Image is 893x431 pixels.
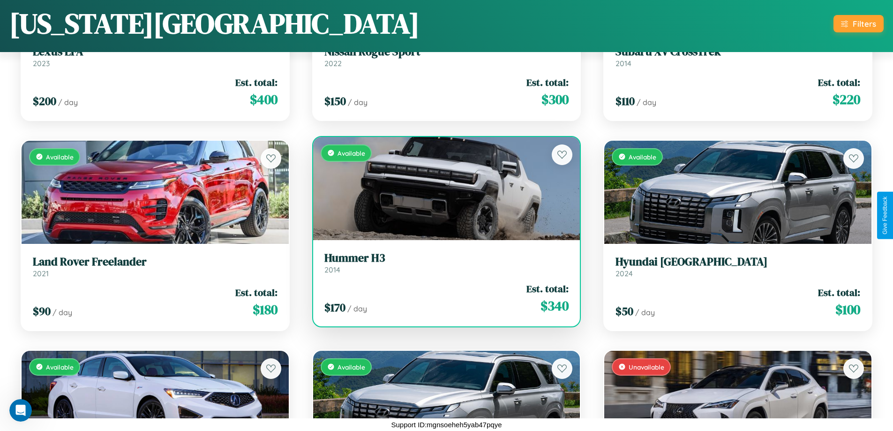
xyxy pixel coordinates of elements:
[882,197,888,234] div: Give Feedback
[324,265,340,274] span: 2014
[46,153,74,161] span: Available
[348,98,368,107] span: / day
[324,59,342,68] span: 2022
[33,93,56,109] span: $ 200
[541,90,569,109] span: $ 300
[53,308,72,317] span: / day
[9,399,32,422] iframe: Intercom live chat
[615,255,860,269] h3: Hyundai [GEOGRAPHIC_DATA]
[324,300,345,315] span: $ 170
[391,418,502,431] p: Support ID: mgnsoeheh5yab47pqye
[235,286,278,299] span: Est. total:
[46,363,74,371] span: Available
[615,45,860,59] h3: Subaru XV CrossTrek
[615,303,633,319] span: $ 50
[818,286,860,299] span: Est. total:
[250,90,278,109] span: $ 400
[9,4,420,43] h1: [US_STATE][GEOGRAPHIC_DATA]
[615,93,635,109] span: $ 110
[526,282,569,295] span: Est. total:
[58,98,78,107] span: / day
[615,255,860,278] a: Hyundai [GEOGRAPHIC_DATA]2024
[853,19,876,29] div: Filters
[324,93,346,109] span: $ 150
[338,363,365,371] span: Available
[833,15,884,32] button: Filters
[33,45,278,59] h3: Lexus LFA
[338,149,365,157] span: Available
[33,303,51,319] span: $ 90
[629,153,656,161] span: Available
[615,59,631,68] span: 2014
[526,76,569,89] span: Est. total:
[324,45,569,59] h3: Nissan Rogue Sport
[33,269,49,278] span: 2021
[253,300,278,319] span: $ 180
[324,251,569,265] h3: Hummer H3
[835,300,860,319] span: $ 100
[635,308,655,317] span: / day
[33,45,278,68] a: Lexus LFA2023
[818,76,860,89] span: Est. total:
[33,59,50,68] span: 2023
[615,45,860,68] a: Subaru XV CrossTrek2014
[347,304,367,313] span: / day
[833,90,860,109] span: $ 220
[33,255,278,278] a: Land Rover Freelander2021
[235,76,278,89] span: Est. total:
[33,255,278,269] h3: Land Rover Freelander
[629,363,664,371] span: Unavailable
[637,98,656,107] span: / day
[324,251,569,274] a: Hummer H32014
[324,45,569,68] a: Nissan Rogue Sport2022
[540,296,569,315] span: $ 340
[615,269,633,278] span: 2024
